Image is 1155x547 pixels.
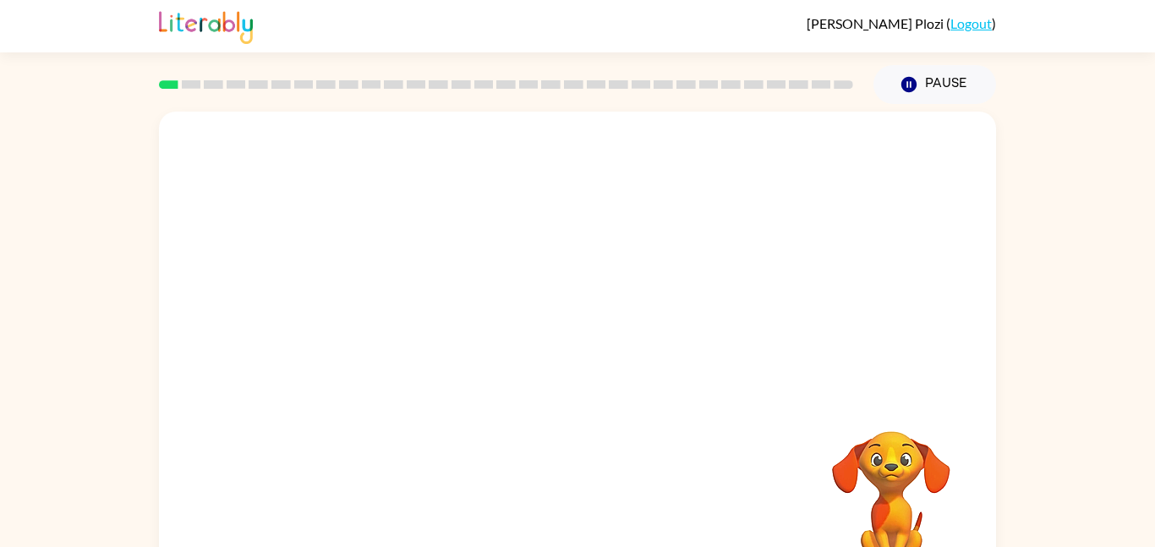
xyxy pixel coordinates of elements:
[807,15,946,31] span: [PERSON_NAME] Plozi
[950,15,992,31] a: Logout
[873,65,996,104] button: Pause
[807,15,996,31] div: ( )
[159,7,253,44] img: Literably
